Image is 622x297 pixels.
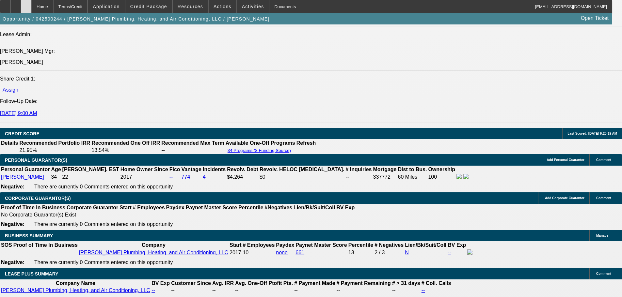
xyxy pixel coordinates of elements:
[227,173,259,181] td: $4,264
[596,272,611,275] span: Comment
[5,131,40,136] span: CREDIT SCORE
[166,205,184,210] b: Paydex
[467,249,472,255] img: facebook-icon.png
[1,174,44,180] a: [PERSON_NAME]
[182,174,190,180] a: 774
[596,158,611,162] span: Comment
[242,4,264,9] span: Activities
[1,212,358,218] td: No Corporate Guarantor(s) Exist
[547,158,584,162] span: Add Personal Guarantor
[67,205,118,210] b: Corporate Guarantor
[225,140,295,146] th: Available One-Off Programs
[1,167,50,172] b: Personal Guarantor
[5,196,71,201] span: CORPORATE GUARANTOR(S)
[120,205,131,210] b: Start
[345,167,372,172] b: # Inquiries
[178,4,203,9] span: Resources
[1,204,66,211] th: Proof of Time In Business
[19,140,90,146] th: Recommended Portfolio IRR
[93,4,120,9] span: Application
[91,140,160,146] th: Recommended One Off IRR
[1,260,24,265] b: Negative:
[230,242,241,248] b: Start
[1,242,12,248] th: SOS
[336,287,391,294] td: --
[392,280,420,286] b: # > 31 days
[3,87,18,93] a: Assign
[51,167,61,172] b: Age
[375,242,404,248] b: # Negatives
[1,140,18,146] th: Details
[229,249,242,256] td: 2017
[235,280,293,286] b: Avg. One-Off Ptofit Pts.
[348,242,373,248] b: Percentile
[567,132,617,135] span: Last Scored: [DATE] 9:20:19 AM
[1,184,24,189] b: Negative:
[1,221,24,227] b: Negative:
[578,13,611,24] a: Open Ticket
[422,280,451,286] b: # Coll. Calls
[398,173,427,181] td: 60 Miles
[152,280,170,286] b: BV Exp
[120,174,132,180] span: 2017
[5,271,58,276] span: LEASE PLUS SUMMARY
[152,288,155,293] a: --
[405,250,409,255] a: N
[209,0,236,13] button: Actions
[203,167,226,172] b: Incidents
[405,242,446,248] b: Lien/Bk/Suit/Coll
[88,0,124,13] button: Application
[13,242,78,248] th: Proof of Time In Business
[373,173,397,181] td: 337772
[294,205,335,210] b: Lien/Bk/Suit/Coll
[62,173,120,181] td: 22
[161,147,225,154] td: --
[214,4,231,9] span: Actions
[169,167,180,172] b: Fico
[456,174,462,179] img: facebook-icon.png
[243,242,275,248] b: # Employees
[345,173,372,181] td: --
[125,0,172,13] button: Credit Package
[398,167,427,172] b: Dist to Bus.
[276,250,288,255] a: none
[392,287,421,294] td: --
[545,196,584,200] span: Add Corporate Guarantor
[375,250,404,256] div: 2 / 3
[463,174,469,179] img: linkedin-icon.png
[133,205,165,210] b: # Employees
[243,250,248,255] span: 10
[171,287,211,294] td: --
[237,0,269,13] button: Activities
[294,287,335,294] td: --
[336,205,355,210] b: BV Exp
[79,250,228,255] a: [PERSON_NAME] Plumbing, Heating, and Air Conditioning, LLC
[296,140,316,146] th: Refresh
[235,287,293,294] td: --
[448,242,466,248] b: BV Exp
[373,167,397,172] b: Mortgage
[428,173,455,181] td: 100
[596,234,608,237] span: Manage
[91,147,160,154] td: 13.54%
[173,0,208,13] button: Resources
[186,205,237,210] b: Paynet Master Score
[337,280,391,286] b: # Payment Remaining
[348,250,373,256] div: 13
[596,196,611,200] span: Comment
[227,167,258,172] b: Revolv. Debt
[51,173,61,181] td: 34
[212,287,234,294] td: --
[294,280,335,286] b: # Payment Made
[34,221,173,227] span: There are currently 0 Comments entered on this opportunity
[295,250,304,255] a: 661
[5,157,67,163] span: PERSONAL GUARANTOR(S)
[265,205,293,210] b: #Negatives
[276,242,294,248] b: Paydex
[142,242,166,248] b: Company
[226,148,293,153] button: 34 Programs (8 Funding Source)
[182,167,201,172] b: Vantage
[120,167,168,172] b: Home Owner Since
[422,288,425,293] a: --
[34,184,173,189] span: There are currently 0 Comments entered on this opportunity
